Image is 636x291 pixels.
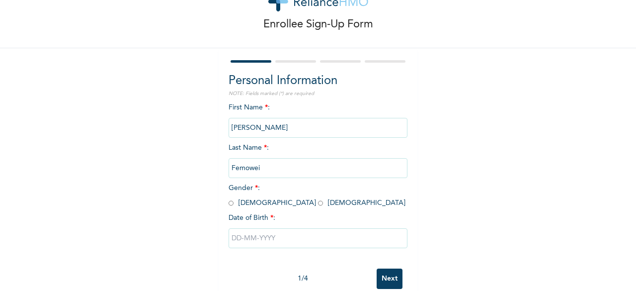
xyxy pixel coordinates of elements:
input: DD-MM-YYYY [229,228,407,248]
span: Gender : [DEMOGRAPHIC_DATA] [DEMOGRAPHIC_DATA] [229,185,405,206]
input: Enter your first name [229,118,407,138]
span: First Name : [229,104,407,131]
div: 1 / 4 [229,274,377,284]
span: Date of Birth : [229,213,275,223]
input: Enter your last name [229,158,407,178]
h2: Personal Information [229,72,407,90]
input: Next [377,269,402,289]
span: Last Name : [229,144,407,172]
p: Enrollee Sign-Up Form [263,16,373,33]
p: NOTE: Fields marked (*) are required [229,90,407,97]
